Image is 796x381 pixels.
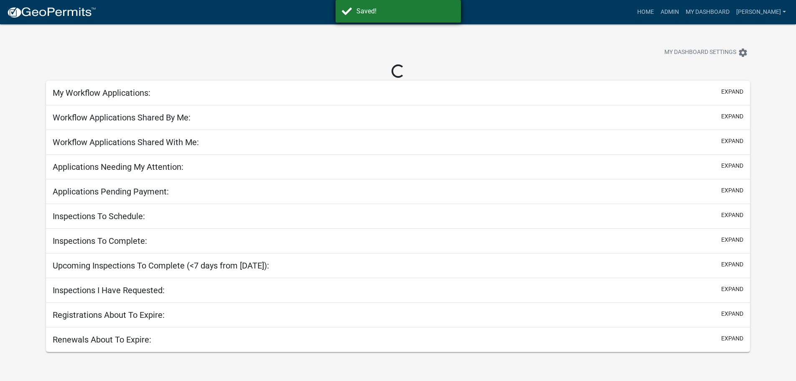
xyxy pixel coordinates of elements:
[682,4,733,20] a: My Dashboard
[634,4,657,20] a: Home
[53,310,165,320] h5: Registrations About To Expire:
[53,261,269,271] h5: Upcoming Inspections To Complete (<7 days from [DATE]):
[53,285,165,295] h5: Inspections I Have Requested:
[356,6,455,16] div: Saved!
[53,335,151,345] h5: Renewals About To Expire:
[53,211,145,221] h5: Inspections To Schedule:
[733,4,789,20] a: [PERSON_NAME]
[53,187,169,197] h5: Applications Pending Payment:
[721,334,743,343] button: expand
[53,137,199,147] h5: Workflow Applications Shared With Me:
[53,162,183,172] h5: Applications Needing My Attention:
[721,87,743,96] button: expand
[721,309,743,318] button: expand
[738,48,748,58] i: settings
[721,161,743,170] button: expand
[721,186,743,195] button: expand
[721,235,743,244] button: expand
[721,211,743,220] button: expand
[657,4,682,20] a: Admin
[53,113,191,123] h5: Workflow Applications Shared By Me:
[658,44,755,61] button: My Dashboard Settingssettings
[721,112,743,121] button: expand
[721,285,743,294] button: expand
[664,48,736,58] span: My Dashboard Settings
[721,260,743,269] button: expand
[721,137,743,146] button: expand
[53,88,150,98] h5: My Workflow Applications:
[53,236,147,246] h5: Inspections To Complete:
